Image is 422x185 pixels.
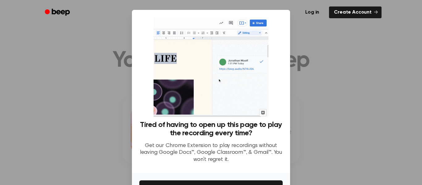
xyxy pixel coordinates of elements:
[299,5,325,19] a: Log in
[329,6,382,18] a: Create Account
[139,121,283,137] h3: Tired of having to open up this page to play the recording every time?
[40,6,75,19] a: Beep
[154,17,268,117] img: Beep extension in action
[139,142,283,163] p: Get our Chrome Extension to play recordings without leaving Google Docs™, Google Classroom™, & Gm...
